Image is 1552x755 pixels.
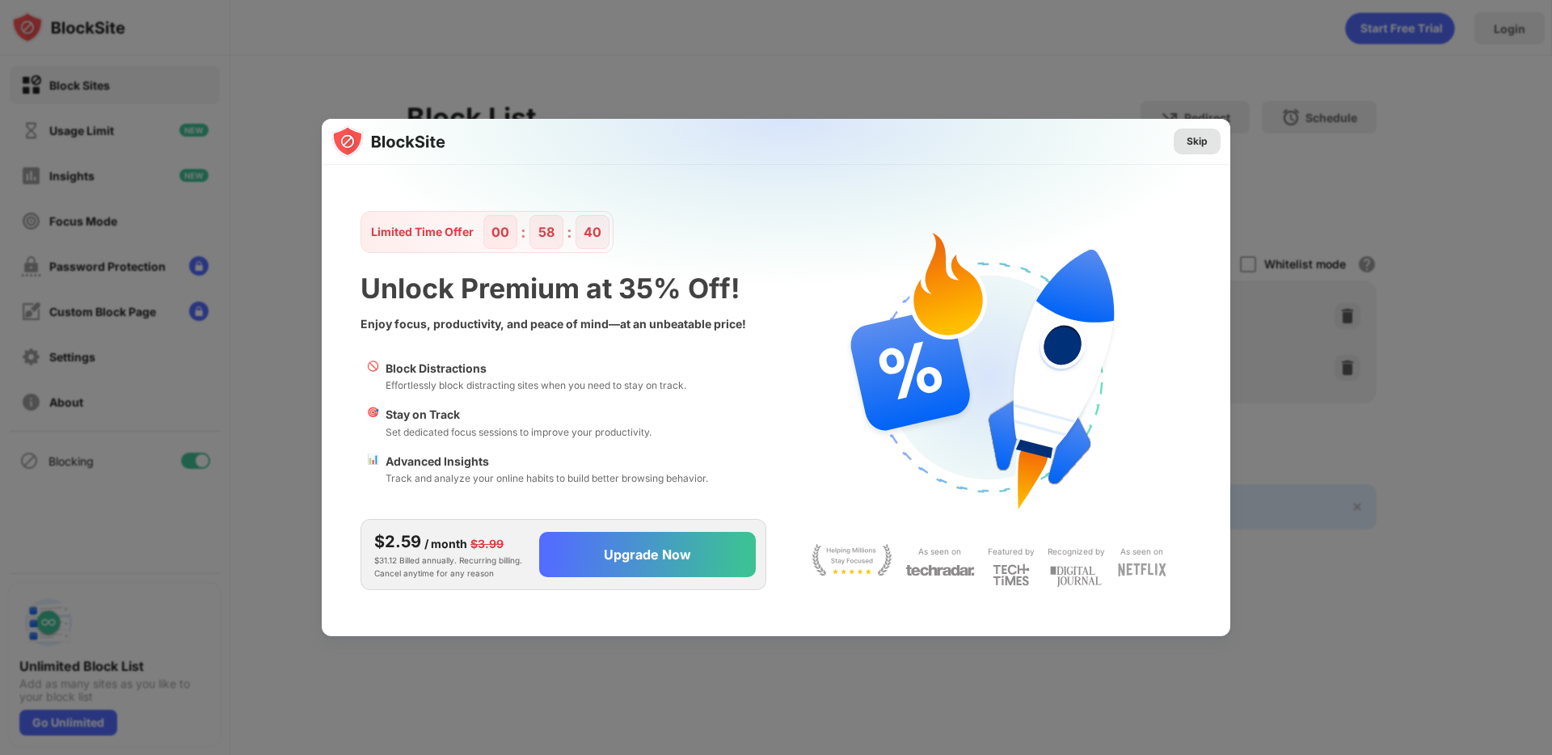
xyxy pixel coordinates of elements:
div: $3.99 [470,535,504,553]
div: / month [424,535,467,553]
img: light-digital-journal.svg [1050,563,1102,590]
div: Skip [1187,133,1208,150]
img: light-stay-focus.svg [812,544,892,576]
img: light-techtimes.svg [993,563,1030,586]
div: 📊 [367,453,379,487]
img: light-netflix.svg [1118,563,1166,576]
div: Advanced Insights [386,453,708,470]
div: As seen on [1120,544,1163,559]
div: Upgrade Now [604,546,691,563]
div: $31.12 Billed annually. Recurring billing. Cancel anytime for any reason [374,529,526,580]
img: light-techradar.svg [905,563,975,577]
div: As seen on [918,544,961,559]
div: Featured by [988,544,1035,559]
img: gradient.svg [331,119,1240,439]
div: $2.59 [374,529,421,554]
div: Track and analyze your online habits to build better browsing behavior. [386,470,708,486]
div: Recognized by [1048,544,1105,559]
